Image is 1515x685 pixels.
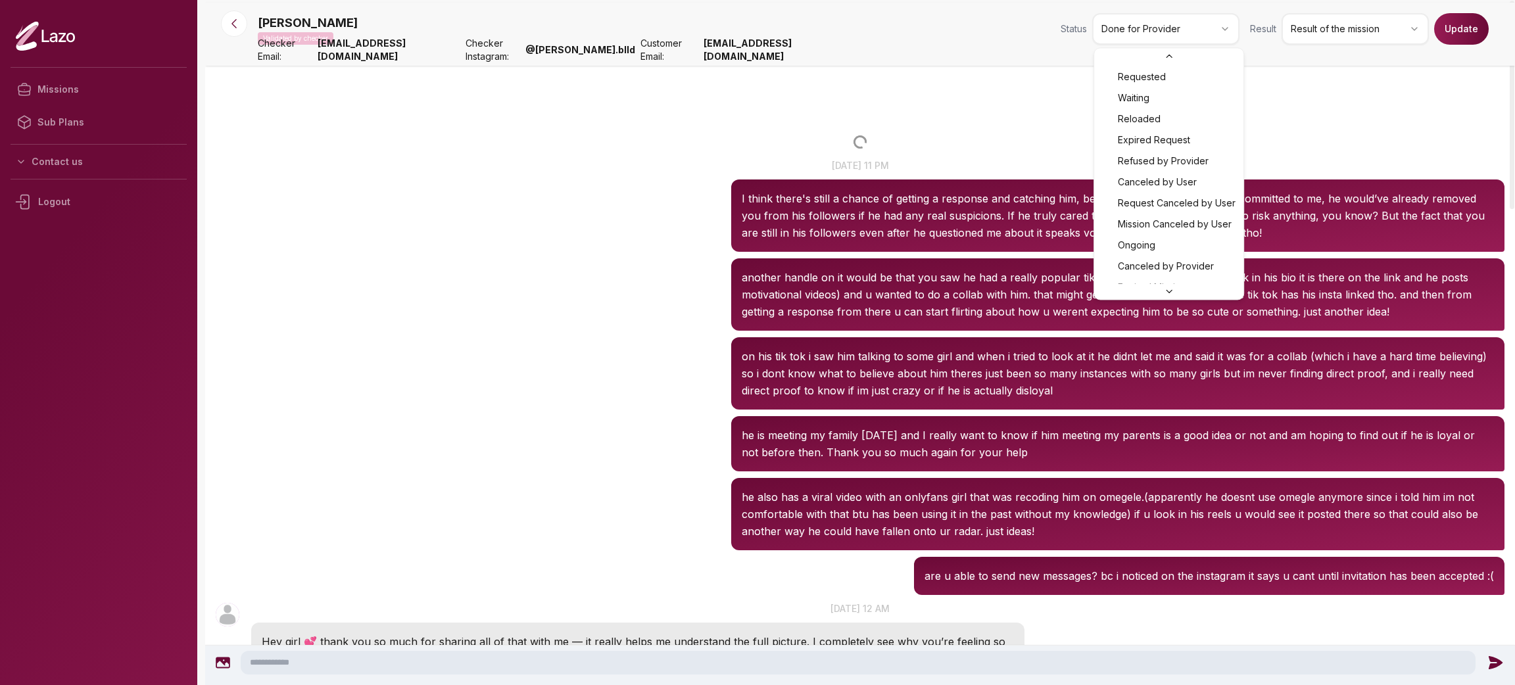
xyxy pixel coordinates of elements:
[1118,70,1166,83] span: Requested
[1118,133,1190,147] span: Expired Request
[1118,154,1209,168] span: Refused by Provider
[1118,197,1236,210] span: Request Canceled by User
[1118,218,1232,231] span: Mission Canceled by User
[1118,91,1149,105] span: Waiting
[1118,112,1161,126] span: Reloaded
[1118,176,1197,189] span: Canceled by User
[1118,239,1155,252] span: Ongoing
[1118,260,1214,273] span: Canceled by Provider
[1118,281,1186,294] span: Expired Mission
